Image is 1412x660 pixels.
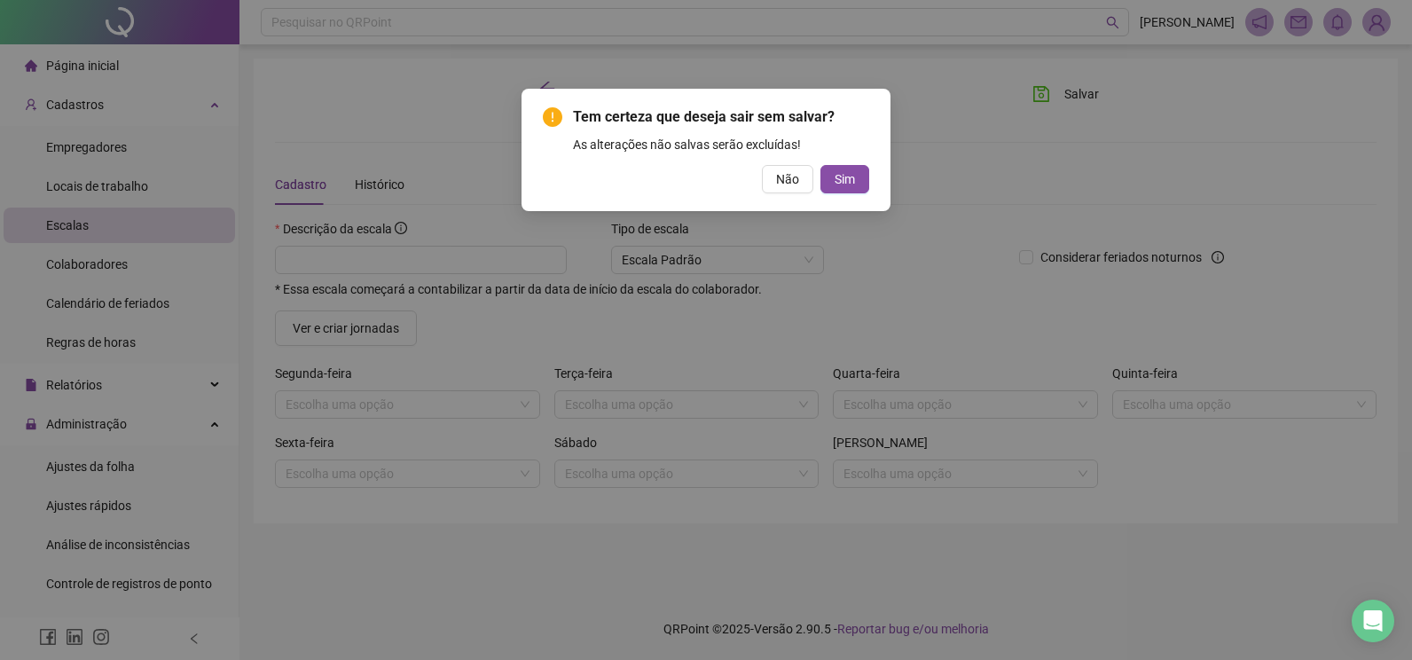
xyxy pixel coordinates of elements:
[573,108,835,125] span: Tem certeza que deseja sair sem salvar?
[762,165,813,193] button: Não
[1352,600,1394,642] div: Open Intercom Messenger
[573,137,801,152] span: As alterações não salvas serão excluídas!
[776,169,799,189] span: Não
[543,107,562,127] span: exclamation-circle
[820,165,869,193] button: Sim
[835,169,855,189] span: Sim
